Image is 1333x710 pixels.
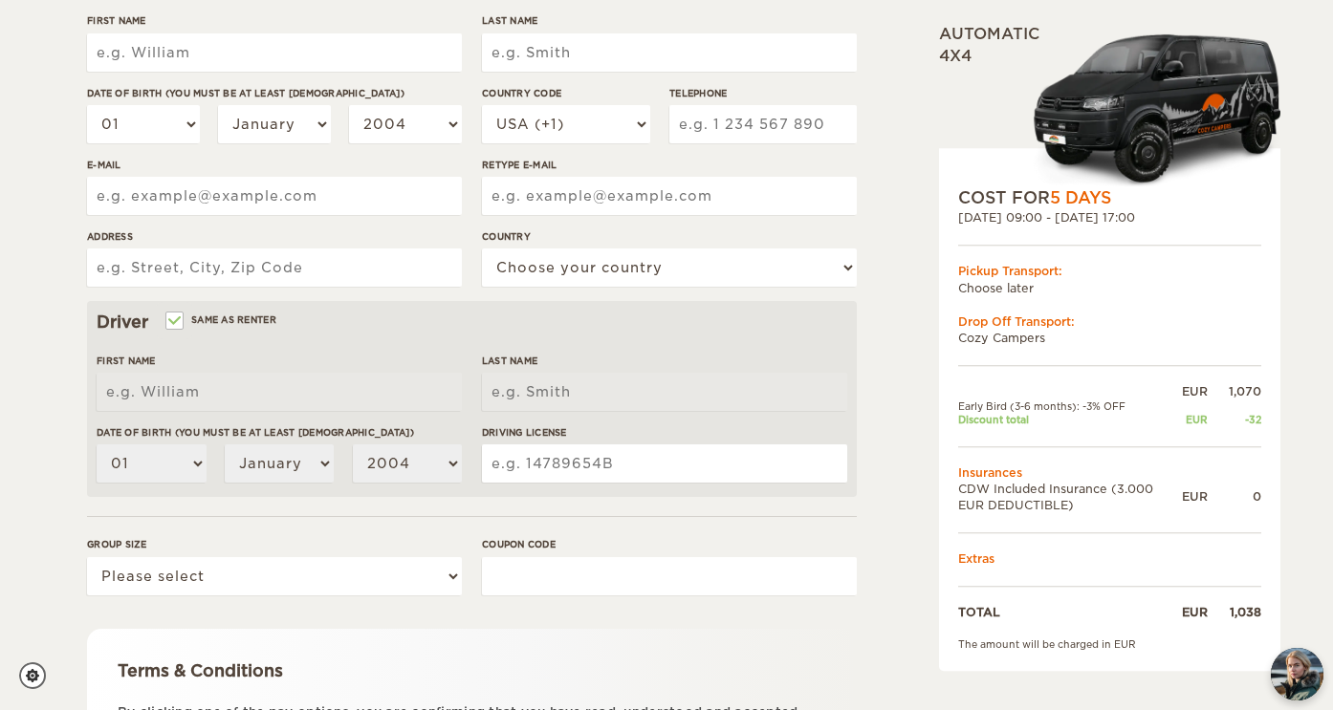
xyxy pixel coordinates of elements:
label: Group size [87,537,462,551]
td: Choose later [958,280,1261,296]
td: Early Bird (3-6 months): -3% OFF [958,399,1182,413]
input: e.g. example@example.com [482,177,857,215]
label: Last Name [482,354,847,368]
div: -32 [1208,414,1261,427]
td: CDW Included Insurance (3.000 EUR DEDUCTIBLE) [958,481,1182,513]
td: Insurances [958,464,1261,481]
td: Extras [958,550,1261,567]
label: Telephone [669,86,857,100]
div: Driver [97,311,847,333]
label: Date of birth (You must be at least [DEMOGRAPHIC_DATA]) [87,86,462,100]
div: EUR [1182,605,1208,621]
img: Cozy-3.png [1016,30,1280,186]
label: Retype E-mail [482,158,857,172]
div: Drop Off Transport: [958,313,1261,330]
div: EUR [1182,489,1208,506]
label: Country Code [482,86,650,100]
div: Automatic 4x4 [939,24,1280,186]
label: Same as renter [167,311,276,329]
label: Date of birth (You must be at least [DEMOGRAPHIC_DATA]) [97,425,462,440]
div: COST FOR [958,186,1261,209]
input: e.g. Smith [482,373,847,411]
td: Cozy Campers [958,330,1261,346]
div: EUR [1182,383,1208,399]
label: Coupon code [482,537,857,551]
div: Pickup Transport: [958,264,1261,280]
div: EUR [1182,414,1208,427]
label: E-mail [87,158,462,172]
input: e.g. 1 234 567 890 [669,105,857,143]
input: e.g. William [97,373,462,411]
label: First Name [87,13,462,28]
input: e.g. 14789654B [482,444,847,483]
label: First Name [97,354,462,368]
label: Last Name [482,13,857,28]
a: Cookie settings [19,662,58,689]
img: Freyja at Cozy Campers [1271,648,1323,700]
label: Driving License [482,425,847,440]
input: e.g. William [87,33,462,72]
div: [DATE] 09:00 - [DATE] 17:00 [958,210,1261,226]
div: Terms & Conditions [118,659,826,682]
span: 5 Days [1050,188,1111,207]
button: chat-button [1271,648,1323,700]
td: TOTAL [958,605,1182,621]
div: The amount will be charged in EUR [958,638,1261,652]
input: e.g. example@example.com [87,177,462,215]
input: Same as renter [167,316,180,329]
label: Address [87,229,462,244]
div: 1,070 [1208,383,1261,399]
td: Discount total [958,414,1182,427]
div: 1,038 [1208,605,1261,621]
label: Country [482,229,857,244]
input: e.g. Smith [482,33,857,72]
div: 0 [1208,489,1261,506]
input: e.g. Street, City, Zip Code [87,248,462,287]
